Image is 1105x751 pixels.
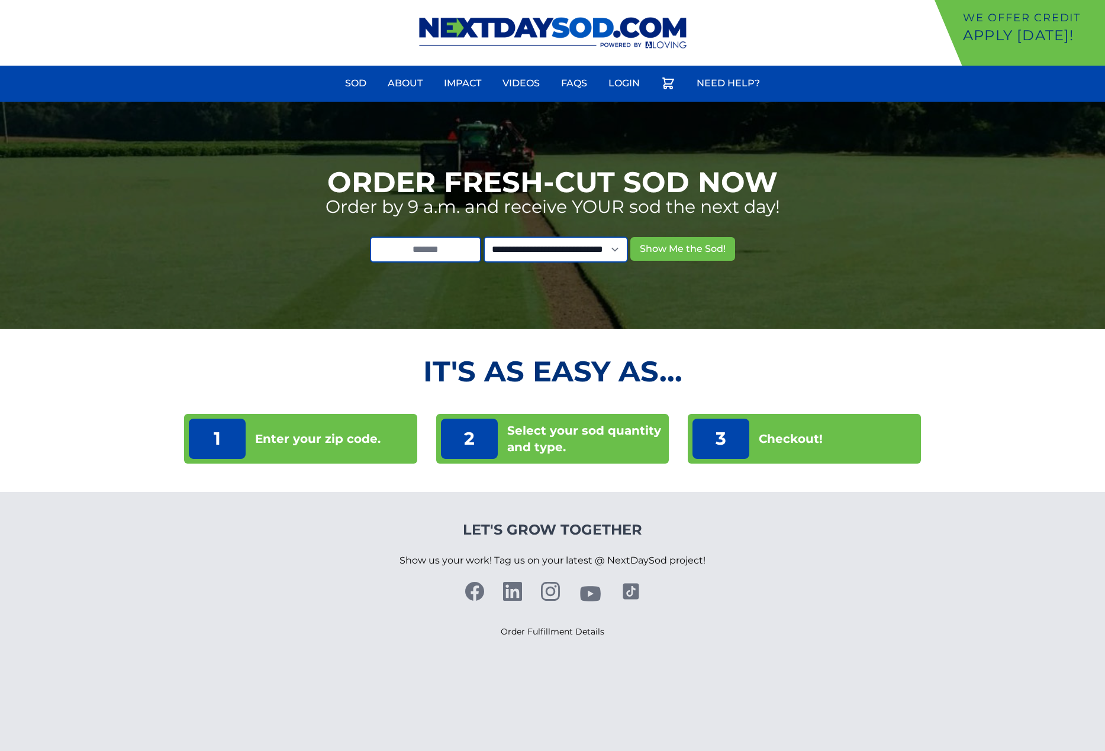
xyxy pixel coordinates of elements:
p: 3 [692,419,749,459]
h2: It's as Easy As... [184,357,921,386]
a: Impact [437,69,488,98]
a: Sod [338,69,373,98]
a: About [381,69,430,98]
button: Show Me the Sod! [630,237,735,261]
h1: Order Fresh-Cut Sod Now [327,168,778,196]
a: Need Help? [690,69,767,98]
p: Order by 9 a.m. and receive YOUR sod the next day! [326,196,780,218]
a: Order Fulfillment Details [501,626,604,637]
p: 2 [441,419,498,459]
p: Enter your zip code. [255,430,381,447]
p: 1 [189,419,246,459]
a: Login [601,69,647,98]
p: We offer Credit [963,9,1100,26]
a: FAQs [554,69,594,98]
p: Select your sod quantity and type. [507,422,665,455]
p: Apply [DATE]! [963,26,1100,45]
h4: Let's Grow Together [400,520,705,539]
a: Videos [495,69,547,98]
p: Show us your work! Tag us on your latest @ NextDaySod project! [400,539,705,582]
p: Checkout! [759,430,823,447]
